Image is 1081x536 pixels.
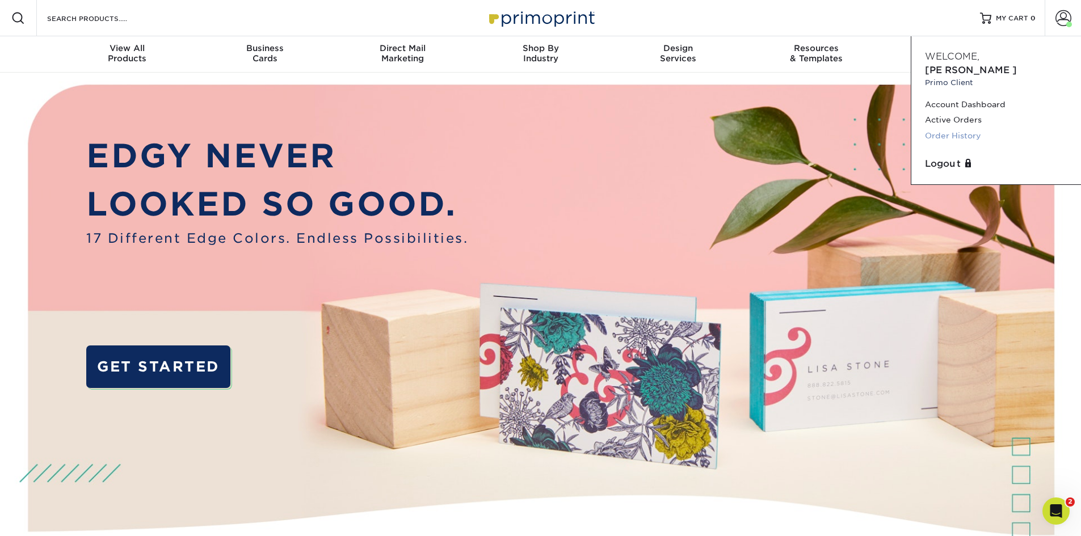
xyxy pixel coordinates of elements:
[334,36,472,73] a: Direct MailMarketing
[996,14,1028,23] span: MY CART
[1030,14,1036,22] span: 0
[472,36,609,73] a: Shop ByIndustry
[484,6,598,30] img: Primoprint
[472,43,609,64] div: Industry
[925,128,1067,144] a: Order History
[925,51,979,62] span: Welcome,
[747,43,885,53] span: Resources
[196,36,334,73] a: BusinessCards
[925,112,1067,128] a: Active Orders
[1066,497,1075,507] span: 2
[58,43,196,64] div: Products
[747,36,885,73] a: Resources& Templates
[86,345,230,388] a: GET STARTED
[609,36,747,73] a: DesignServices
[925,97,1067,112] a: Account Dashboard
[885,43,1023,64] div: & Support
[46,11,157,25] input: SEARCH PRODUCTS.....
[472,43,609,53] span: Shop By
[86,180,468,229] p: LOOKED SO GOOD.
[747,43,885,64] div: & Templates
[58,36,196,73] a: View AllProducts
[885,36,1023,73] a: Contact& Support
[58,43,196,53] span: View All
[196,43,334,64] div: Cards
[925,157,1067,171] a: Logout
[609,43,747,53] span: Design
[86,132,468,180] p: EDGY NEVER
[334,43,472,64] div: Marketing
[1042,497,1070,525] iframe: Intercom live chat
[86,229,468,248] span: 17 Different Edge Colors. Endless Possibilities.
[885,43,1023,53] span: Contact
[609,43,747,64] div: Services
[925,77,1067,88] small: Primo Client
[925,65,1017,75] span: [PERSON_NAME]
[196,43,334,53] span: Business
[334,43,472,53] span: Direct Mail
